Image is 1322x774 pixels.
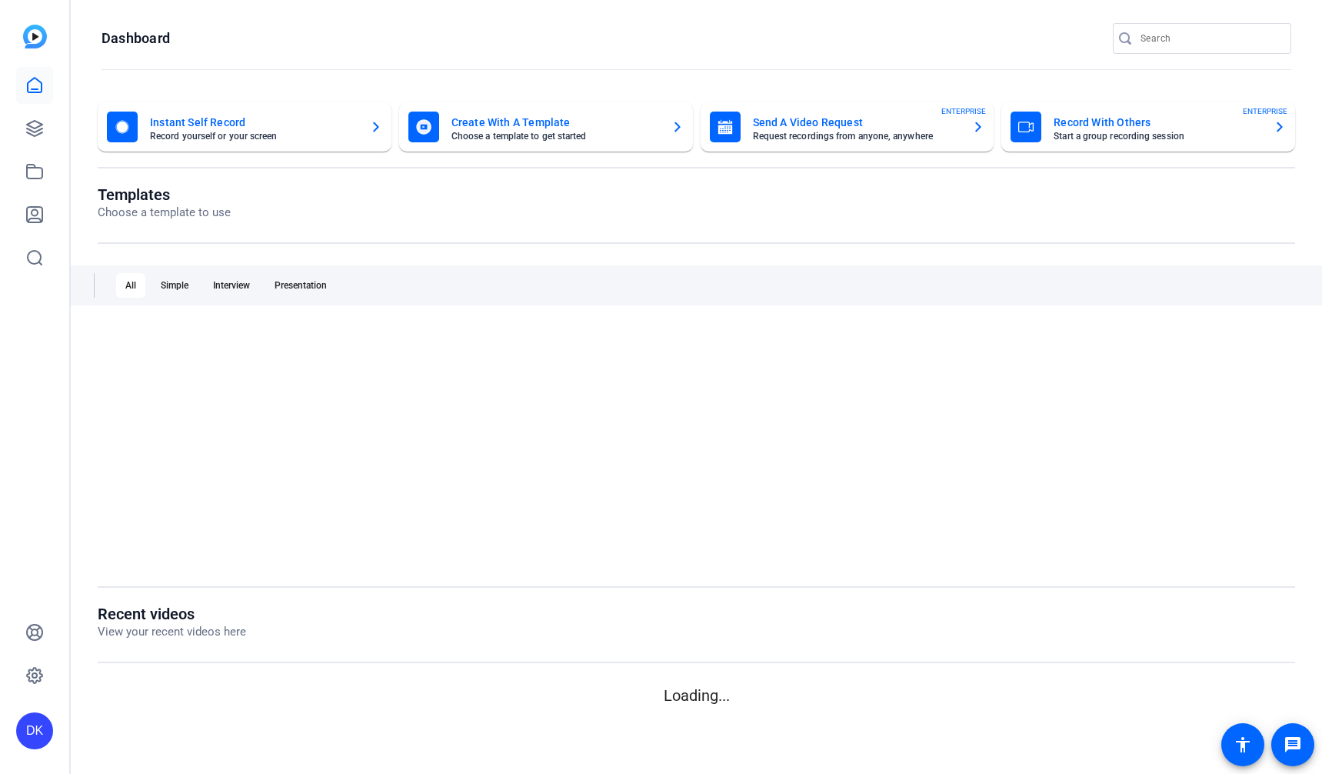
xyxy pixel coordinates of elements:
[152,273,198,298] div: Simple
[98,623,246,641] p: View your recent videos here
[701,102,994,152] button: Send A Video RequestRequest recordings from anyone, anywhereENTERPRISE
[150,132,358,141] mat-card-subtitle: Record yourself or your screen
[1243,105,1287,117] span: ENTERPRISE
[102,29,170,48] h1: Dashboard
[98,204,231,222] p: Choose a template to use
[98,684,1295,707] p: Loading...
[1284,736,1302,754] mat-icon: message
[150,113,358,132] mat-card-title: Instant Self Record
[23,25,47,48] img: blue-gradient.svg
[204,273,259,298] div: Interview
[16,712,53,749] div: DK
[98,605,246,623] h1: Recent videos
[451,132,659,141] mat-card-subtitle: Choose a template to get started
[399,102,693,152] button: Create With A TemplateChoose a template to get started
[451,113,659,132] mat-card-title: Create With A Template
[1141,29,1279,48] input: Search
[753,132,961,141] mat-card-subtitle: Request recordings from anyone, anywhere
[1054,132,1261,141] mat-card-subtitle: Start a group recording session
[98,185,231,204] h1: Templates
[98,102,391,152] button: Instant Self RecordRecord yourself or your screen
[1001,102,1295,152] button: Record With OthersStart a group recording sessionENTERPRISE
[753,113,961,132] mat-card-title: Send A Video Request
[1234,736,1252,754] mat-icon: accessibility
[265,273,336,298] div: Presentation
[116,273,145,298] div: All
[1054,113,1261,132] mat-card-title: Record With Others
[941,105,986,117] span: ENTERPRISE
